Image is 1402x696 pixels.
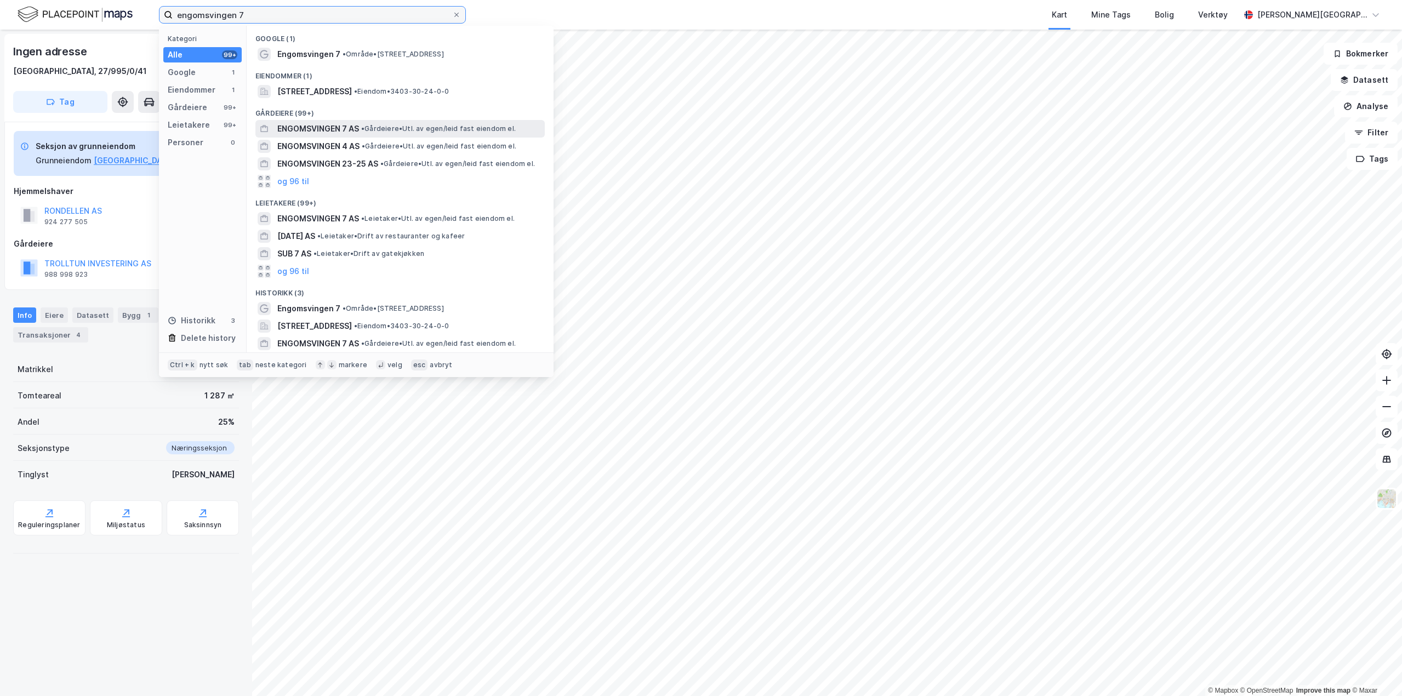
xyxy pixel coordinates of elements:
input: Søk på adresse, matrikkel, gårdeiere, leietakere eller personer [173,7,452,23]
div: Ingen adresse [13,43,89,60]
span: • [343,304,346,312]
div: Grunneiendom [36,154,92,167]
div: Tomteareal [18,389,61,402]
span: [STREET_ADDRESS] [277,320,352,333]
span: Leietaker • Drift av restauranter og kafeer [317,232,465,241]
div: Andel [18,415,39,429]
div: markere [339,361,367,369]
span: • [343,50,346,58]
div: [GEOGRAPHIC_DATA], 27/995/0/41 [13,65,147,78]
iframe: Chat Widget [1347,643,1402,696]
span: • [354,87,357,95]
span: ENGOMSVINGEN 4 AS [277,140,360,153]
a: Mapbox [1208,687,1238,694]
div: 99+ [222,121,237,129]
div: 99+ [222,50,237,59]
div: Google [168,66,196,79]
div: Datasett [72,307,113,323]
div: Miljøstatus [107,521,145,529]
span: Gårdeiere • Utl. av egen/leid fast eiendom el. [361,124,516,133]
span: Område • [STREET_ADDRESS] [343,304,444,313]
button: og 96 til [277,175,309,188]
div: Transaksjoner [13,327,88,343]
div: Eiendommer (1) [247,63,554,83]
div: Historikk [168,314,215,327]
div: Alle [168,48,183,61]
div: Kart [1052,8,1067,21]
span: • [361,124,364,133]
a: Improve this map [1296,687,1350,694]
div: Kategori [168,35,242,43]
div: Saksinnsyn [184,521,222,529]
div: Leietakere [168,118,210,132]
div: 988 998 923 [44,270,88,279]
img: logo.f888ab2527a4732fd821a326f86c7f29.svg [18,5,133,24]
div: Seksjonstype [18,442,70,455]
div: Bygg [118,307,158,323]
span: Eiendom • 3403-30-24-0-0 [354,322,449,330]
div: 25% [218,415,235,429]
div: 1 [229,68,237,77]
span: • [314,249,317,258]
div: [PERSON_NAME][GEOGRAPHIC_DATA] [1257,8,1367,21]
div: 1 [143,310,154,321]
div: velg [387,361,402,369]
div: Personer [168,136,203,149]
div: neste kategori [255,361,307,369]
span: • [361,214,364,223]
span: ENGOMSVINGEN 7 AS [277,212,359,225]
div: Gårdeiere [14,237,238,250]
div: Eiere [41,307,68,323]
span: Leietaker • Utl. av egen/leid fast eiendom el. [361,214,515,223]
div: nytt søk [200,361,229,369]
span: • [380,159,384,168]
div: Eiendommer [168,83,215,96]
span: • [361,339,364,347]
span: Gårdeiere • Utl. av egen/leid fast eiendom el. [362,142,516,151]
button: Analyse [1334,95,1398,117]
div: 924 277 505 [44,218,88,226]
div: Google (1) [247,26,554,45]
button: Datasett [1331,69,1398,91]
div: Mine Tags [1091,8,1131,21]
div: Verktøy [1198,8,1228,21]
div: 4 [73,329,84,340]
button: Tag [13,91,107,113]
span: ENGOMSVINGEN 23-25 AS [277,157,378,170]
img: Z [1376,488,1397,509]
div: Delete history [181,332,236,345]
div: 99+ [222,103,237,112]
span: ENGOMSVINGEN 7 AS [277,337,359,350]
div: Reguleringsplaner [18,521,80,529]
div: 0 [229,138,237,147]
span: [STREET_ADDRESS] [277,85,352,98]
div: Seksjon av grunneiendom [36,140,207,153]
span: [DATE] AS [277,230,315,243]
div: [PERSON_NAME] [172,468,235,481]
span: Gårdeiere • Utl. av egen/leid fast eiendom el. [361,339,516,348]
div: Ctrl + k [168,360,197,370]
div: 1 287 ㎡ [204,389,235,402]
div: Leietakere (99+) [247,190,554,210]
div: Info [13,307,36,323]
span: • [317,232,321,240]
span: Leietaker • Drift av gatekjøkken [314,249,424,258]
div: Matrikkel [18,363,53,376]
button: Bokmerker [1324,43,1398,65]
div: Hjemmelshaver [14,185,238,198]
span: SUB 7 AS [277,247,311,260]
span: • [362,142,365,150]
div: Bolig [1155,8,1174,21]
div: 1 [229,85,237,94]
div: Gårdeiere [168,101,207,114]
div: esc [411,360,428,370]
span: Engomsvingen 7 [277,302,340,315]
div: avbryt [430,361,452,369]
div: Historikk (3) [247,280,554,300]
div: Tinglyst [18,468,49,481]
button: og 96 til [277,265,309,278]
span: Engomsvingen 7 [277,48,340,61]
span: Område • [STREET_ADDRESS] [343,50,444,59]
span: Eiendom • 3403-30-24-0-0 [354,87,449,96]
